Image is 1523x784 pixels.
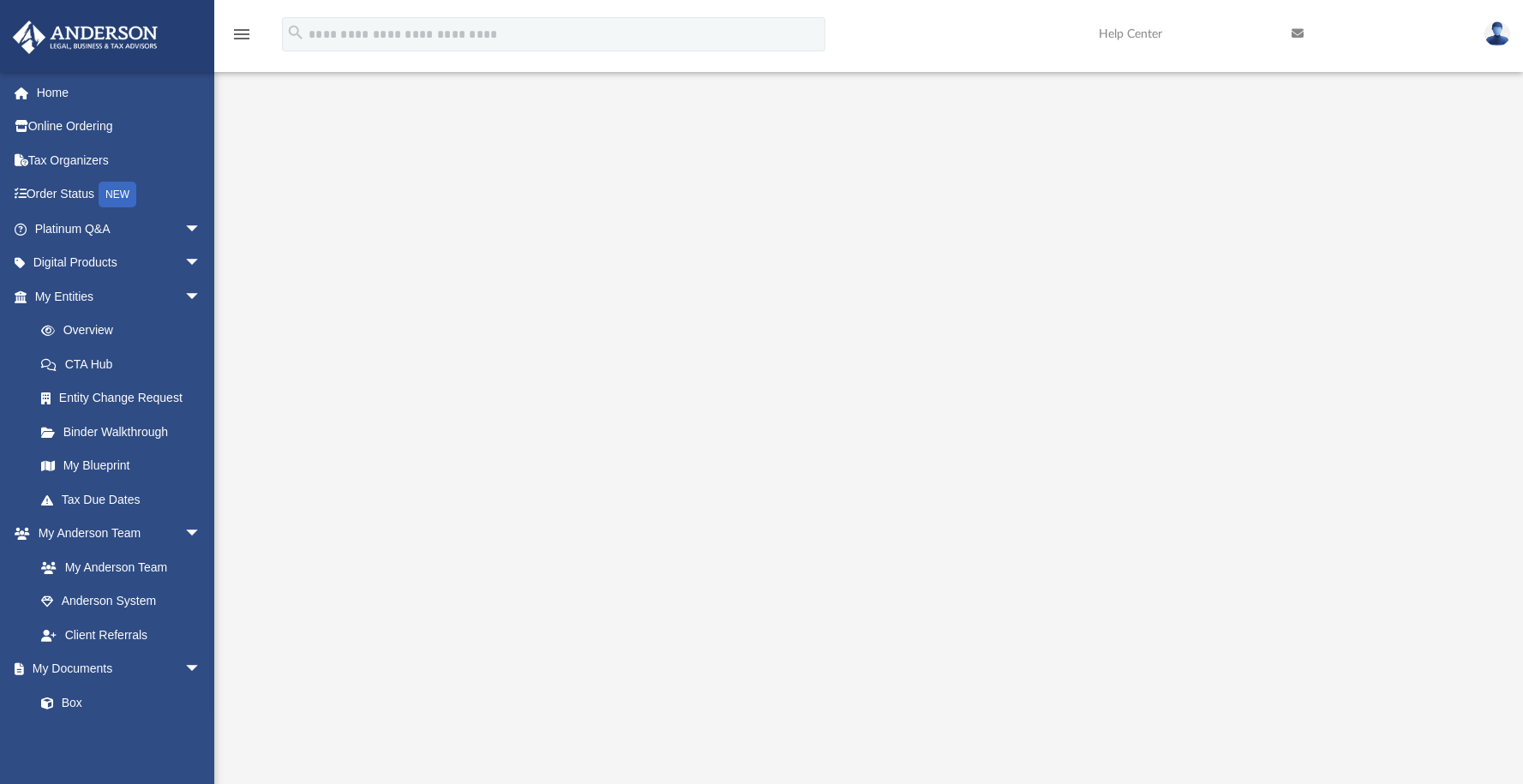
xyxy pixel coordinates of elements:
[1484,21,1510,46] img: User Pic
[12,75,227,110] a: Home
[12,652,219,686] a: My Documentsarrow_drop_down
[12,143,227,177] a: Tax Organizers
[24,550,210,584] a: My Anderson Team
[12,246,227,280] a: Digital Productsarrow_drop_down
[12,212,227,246] a: Platinum Q&Aarrow_drop_down
[24,584,219,619] a: Anderson System
[24,685,210,720] a: Box
[12,110,227,144] a: Online Ordering
[286,23,305,42] i: search
[184,279,219,314] span: arrow_drop_down
[184,212,219,247] span: arrow_drop_down
[12,279,227,314] a: My Entitiesarrow_drop_down
[24,482,227,517] a: Tax Due Dates
[8,21,163,54] img: Anderson Advisors Platinum Portal
[184,652,219,687] span: arrow_drop_down
[24,449,219,483] a: My Blueprint
[24,347,227,381] a: CTA Hub
[12,177,227,212] a: Order StatusNEW
[231,24,252,45] i: menu
[231,33,252,45] a: menu
[24,618,219,652] a: Client Referrals
[24,415,227,449] a: Binder Walkthrough
[99,182,136,207] div: NEW
[24,381,227,416] a: Entity Change Request
[184,517,219,552] span: arrow_drop_down
[24,720,219,754] a: Meeting Minutes
[24,314,227,348] a: Overview
[184,246,219,281] span: arrow_drop_down
[12,517,219,551] a: My Anderson Teamarrow_drop_down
